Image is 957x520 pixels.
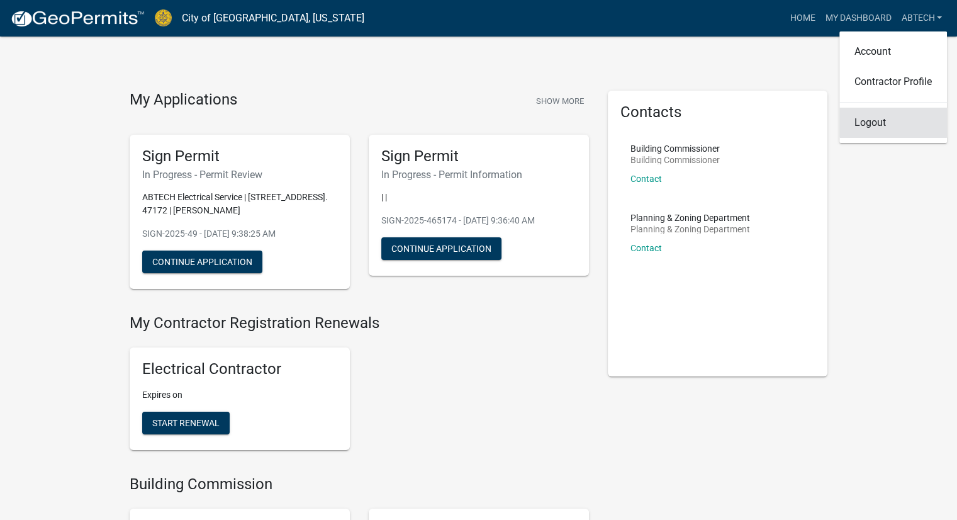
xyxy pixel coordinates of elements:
[839,67,947,97] a: Contractor Profile
[839,108,947,138] a: Logout
[130,314,589,332] h4: My Contractor Registration Renewals
[820,6,896,30] a: My Dashboard
[630,144,720,153] p: Building Commissioner
[531,91,589,111] button: Show More
[839,31,947,143] div: ABTECH
[381,147,576,166] h5: Sign Permit
[142,412,230,434] button: Start Renewal
[142,388,337,402] p: Expires on
[130,91,237,110] h4: My Applications
[142,251,262,273] button: Continue Application
[785,6,820,30] a: Home
[142,227,337,240] p: SIGN-2025-49 - [DATE] 9:38:25 AM
[381,237,501,260] button: Continue Application
[839,37,947,67] a: Account
[381,169,576,181] h6: In Progress - Permit Information
[142,147,337,166] h5: Sign Permit
[630,155,720,164] p: Building Commissioner
[182,8,364,29] a: City of [GEOGRAPHIC_DATA], [US_STATE]
[381,214,576,227] p: SIGN-2025-465174 - [DATE] 9:36:40 AM
[896,6,947,30] a: ABTECH
[381,191,576,204] p: | |
[630,174,662,184] a: Contact
[155,9,172,26] img: City of Jeffersonville, Indiana
[142,191,337,217] p: ABTECH Electrical Service | [STREET_ADDRESS]. 47172 | [PERSON_NAME]
[630,225,750,234] p: Planning & Zoning Department
[630,243,662,253] a: Contact
[142,169,337,181] h6: In Progress - Permit Review
[130,314,589,460] wm-registration-list-section: My Contractor Registration Renewals
[620,103,815,122] h5: Contacts
[630,213,750,222] p: Planning & Zoning Department
[142,360,337,378] h5: Electrical Contractor
[130,475,589,494] h4: Building Commission
[152,418,220,428] span: Start Renewal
